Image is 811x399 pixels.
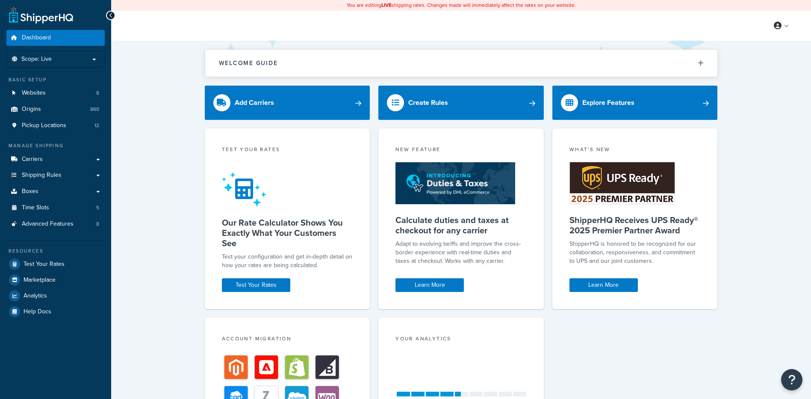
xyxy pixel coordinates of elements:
h5: Calculate duties and taxes at checkout for any carrier [395,215,527,235]
span: Dashboard [22,34,51,42]
button: Open Resource Center [781,369,802,390]
a: Carriers [6,152,105,167]
a: Boxes [6,184,105,199]
div: What's New [569,146,701,155]
li: Advanced Features [6,216,105,232]
a: Time Slots5 [6,200,105,216]
div: Your Analytics [395,335,527,345]
a: Explore Features [552,86,718,120]
span: Websites [22,89,46,97]
span: 5 [96,204,99,211]
span: Boxes [22,188,38,195]
p: Adapt to evolving tariffs and improve the cross-border experience with real-time duties and taxes... [395,240,527,265]
div: Basic Setup [6,76,105,83]
span: Pickup Locations [22,122,66,129]
li: Pickup Locations [6,118,105,134]
div: Resources [6,247,105,255]
div: Manage Shipping [6,142,105,149]
a: Learn More [569,278,638,292]
a: Create Rules [378,86,544,120]
li: Websites [6,85,105,101]
span: Origins [22,106,41,113]
span: Help Docs [24,308,51,316]
button: Welcome Guide [205,50,717,77]
span: 12 [94,122,99,129]
div: Test your configuration and get in-depth detail on how your rates are being calculated. [222,253,353,270]
a: Dashboard [6,30,105,46]
b: LIVE [381,1,392,9]
div: Create Rules [408,97,448,109]
span: Shipping Rules [22,172,62,179]
span: 860 [90,106,99,113]
div: Test your rates [222,146,353,155]
a: Add Carriers [205,86,370,120]
span: 8 [96,89,99,97]
a: Marketplace [6,272,105,288]
a: Advanced Features8 [6,216,105,232]
a: Shipping Rules [6,167,105,183]
a: Test Your Rates [6,256,105,272]
span: Marketplace [24,277,56,284]
span: Carriers [22,156,43,163]
div: Explore Features [582,97,634,109]
li: Origins [6,101,105,117]
div: Account Migration [222,335,353,345]
p: ShipperHQ is honored to be recognized for our collaboration, responsiveness, and commitment to UP... [569,240,701,265]
span: Test Your Rates [24,261,65,268]
a: Help Docs [6,304,105,319]
span: Analytics [24,292,47,300]
a: Pickup Locations12 [6,118,105,134]
a: Learn More [395,278,464,292]
h5: Our Rate Calculator Shows You Exactly What Your Customers See [222,217,353,248]
span: 8 [96,220,99,228]
h2: Welcome Guide [219,60,278,66]
h5: ShipperHQ Receives UPS Ready® 2025 Premier Partner Award [569,215,701,235]
div: New Feature [395,146,527,155]
a: Origins860 [6,101,105,117]
a: Test Your Rates [222,278,290,292]
a: Websites8 [6,85,105,101]
a: Analytics [6,288,105,304]
span: Scope: Live [21,56,52,63]
span: Time Slots [22,204,49,211]
div: Add Carriers [235,97,274,109]
li: Time Slots [6,200,105,216]
span: Advanced Features [22,220,74,228]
